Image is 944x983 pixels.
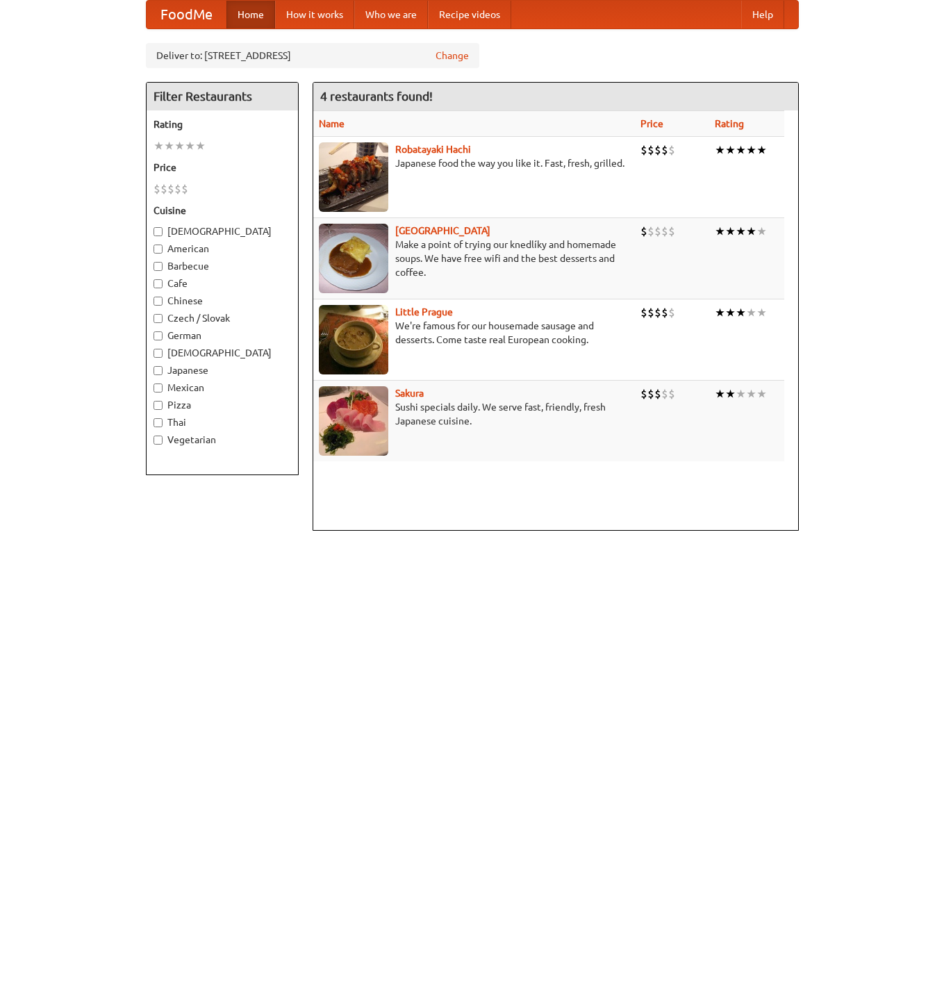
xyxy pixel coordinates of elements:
[661,142,668,158] li: $
[319,224,388,293] img: czechpoint.jpg
[319,400,630,428] p: Sushi specials daily. We serve fast, friendly, fresh Japanese cuisine.
[154,117,291,131] h5: Rating
[746,142,756,158] li: ★
[725,305,736,320] li: ★
[154,433,291,447] label: Vegetarian
[146,43,479,68] div: Deliver to: [STREET_ADDRESS]
[756,386,767,402] li: ★
[154,401,163,410] input: Pizza
[395,306,453,317] a: Little Prague
[319,319,630,347] p: We're famous for our housemade sausage and desserts. Come taste real European cooking.
[319,386,388,456] img: sakura.jpg
[154,331,163,340] input: German
[154,138,164,154] li: ★
[319,156,630,170] p: Japanese food the way you like it. Fast, fresh, grilled.
[154,436,163,445] input: Vegetarian
[154,204,291,217] h5: Cuisine
[661,305,668,320] li: $
[154,259,291,273] label: Barbecue
[640,142,647,158] li: $
[395,225,490,236] a: [GEOGRAPHIC_DATA]
[647,386,654,402] li: $
[746,386,756,402] li: ★
[647,224,654,239] li: $
[174,181,181,197] li: $
[668,305,675,320] li: $
[654,305,661,320] li: $
[275,1,354,28] a: How it works
[319,305,388,374] img: littleprague.jpg
[154,329,291,342] label: German
[654,224,661,239] li: $
[320,90,433,103] ng-pluralize: 4 restaurants found!
[640,224,647,239] li: $
[154,224,291,238] label: [DEMOGRAPHIC_DATA]
[668,142,675,158] li: $
[154,346,291,360] label: [DEMOGRAPHIC_DATA]
[154,160,291,174] h5: Price
[160,181,167,197] li: $
[661,386,668,402] li: $
[746,305,756,320] li: ★
[715,224,725,239] li: ★
[226,1,275,28] a: Home
[741,1,784,28] a: Help
[715,142,725,158] li: ★
[668,386,675,402] li: $
[395,388,424,399] a: Sakura
[154,227,163,236] input: [DEMOGRAPHIC_DATA]
[167,181,174,197] li: $
[154,297,163,306] input: Chinese
[746,224,756,239] li: ★
[647,305,654,320] li: $
[725,142,736,158] li: ★
[154,363,291,377] label: Japanese
[756,305,767,320] li: ★
[725,224,736,239] li: ★
[354,1,428,28] a: Who we are
[319,142,388,212] img: robatayaki.jpg
[154,245,163,254] input: American
[195,138,206,154] li: ★
[154,242,291,256] label: American
[185,138,195,154] li: ★
[736,142,746,158] li: ★
[654,386,661,402] li: $
[154,276,291,290] label: Cafe
[154,418,163,427] input: Thai
[715,305,725,320] li: ★
[661,224,668,239] li: $
[154,262,163,271] input: Barbecue
[654,142,661,158] li: $
[154,383,163,393] input: Mexican
[319,118,345,129] a: Name
[154,311,291,325] label: Czech / Slovak
[756,224,767,239] li: ★
[154,294,291,308] label: Chinese
[640,305,647,320] li: $
[436,49,469,63] a: Change
[154,366,163,375] input: Japanese
[736,386,746,402] li: ★
[756,142,767,158] li: ★
[154,415,291,429] label: Thai
[640,118,663,129] a: Price
[319,238,630,279] p: Make a point of trying our knedlíky and homemade soups. We have free wifi and the best desserts a...
[715,118,744,129] a: Rating
[736,305,746,320] li: ★
[147,83,298,110] h4: Filter Restaurants
[736,224,746,239] li: ★
[154,398,291,412] label: Pizza
[174,138,185,154] li: ★
[154,314,163,323] input: Czech / Slovak
[668,224,675,239] li: $
[154,381,291,395] label: Mexican
[715,386,725,402] li: ★
[154,181,160,197] li: $
[640,386,647,402] li: $
[725,386,736,402] li: ★
[154,279,163,288] input: Cafe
